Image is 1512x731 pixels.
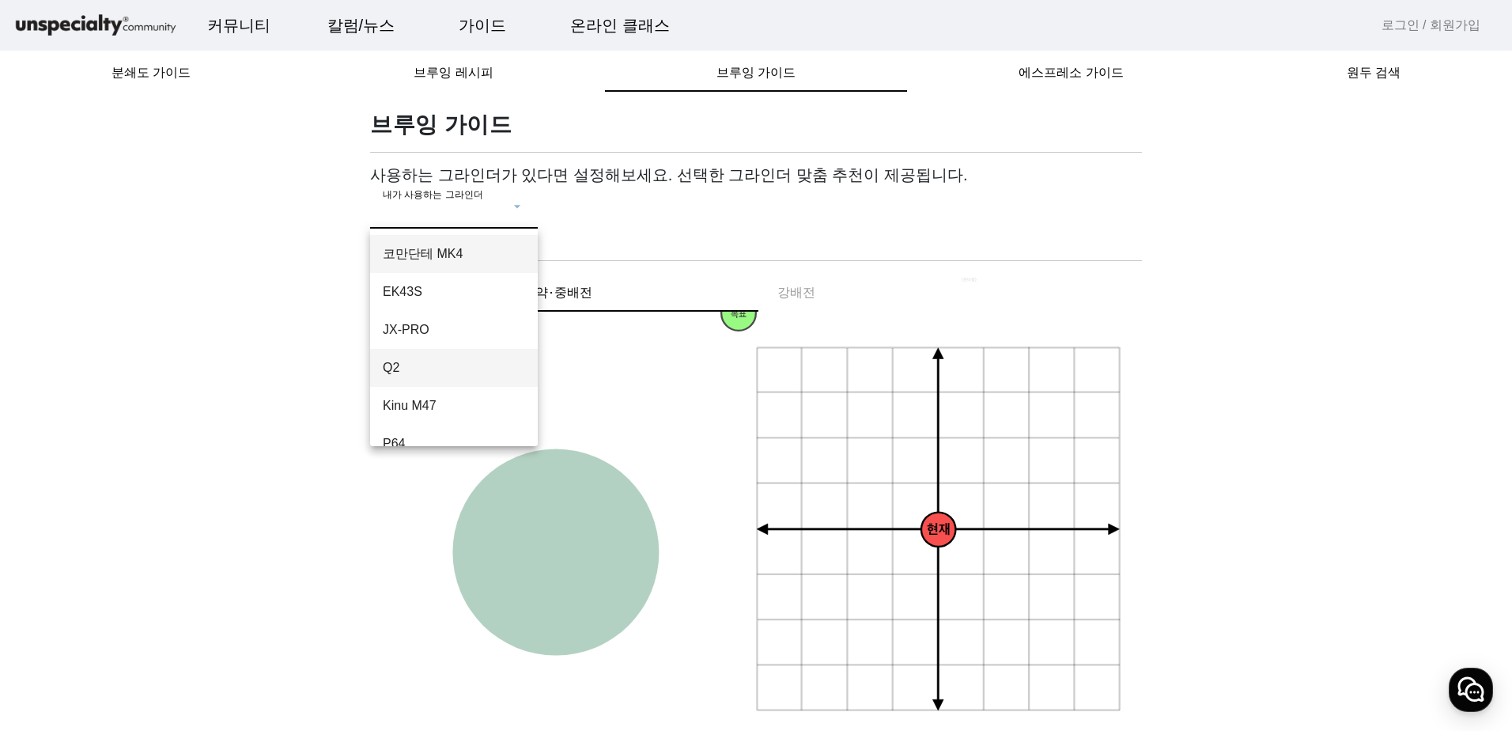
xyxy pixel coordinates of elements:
span: EK43S [383,282,525,301]
span: 설정 [244,525,263,538]
span: Kinu M47 [383,396,525,415]
span: 코만단테 MK4 [383,244,525,263]
span: 대화 [145,526,164,539]
span: 홈 [50,525,59,538]
span: JX-PRO [383,320,525,339]
span: Q2 [383,358,525,377]
a: 홈 [5,502,104,541]
a: 대화 [104,502,204,541]
span: P64 [383,434,525,453]
a: 설정 [204,502,304,541]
